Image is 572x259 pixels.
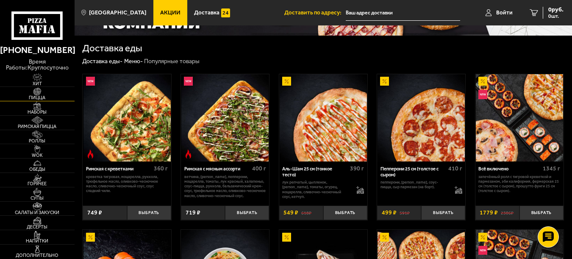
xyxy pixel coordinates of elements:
div: Аль-Шам 25 см (тонкое тесто) [282,166,348,178]
span: 749 ₽ [87,210,102,216]
a: АкционныйАль-Шам 25 см (тонкое тесто) [279,74,367,162]
img: Всё включено [476,74,563,162]
img: Акционный [380,233,389,242]
span: 0 шт. [548,14,564,19]
span: 1345 г [543,165,560,172]
span: Доставить по адресу: [284,10,346,16]
img: Пепперони 25 см (толстое с сыром) [378,74,465,162]
img: Акционный [380,77,389,86]
p: пепперони, [PERSON_NAME], соус-пицца, сыр пармезан (на борт). [380,180,449,189]
p: креветка тигровая, моцарелла, руккола, трюфельное масло, оливково-чесночное масло, сливочно-чесно... [86,174,168,193]
a: АкционныйПепперони 25 см (толстое с сыром) [377,74,465,162]
img: Острое блюдо [184,150,193,159]
button: Выбрать [323,206,367,220]
img: Акционный [282,77,291,86]
span: 719 ₽ [186,210,200,216]
img: Римская с мясным ассорти [181,74,269,162]
img: Аль-Шам 25 см (тонкое тесто) [280,74,367,162]
a: Меню- [124,58,143,65]
s: 591 ₽ [400,210,410,216]
img: Новинка [478,246,487,255]
img: Острое блюдо [86,150,95,159]
a: Доставка еды- [82,58,122,65]
div: Всё включено [478,166,541,172]
span: Доставка [194,10,219,16]
span: 549 ₽ [283,210,298,216]
span: 390 г [350,165,364,172]
button: Выбрать [519,206,564,220]
div: Римская с мясным ассорти [184,166,250,172]
button: Выбрать [421,206,465,220]
span: 1779 ₽ [480,210,498,216]
span: 410 г [448,165,462,172]
span: Акции [160,10,180,16]
h1: Доставка еды [82,44,142,53]
p: ветчина, [PERSON_NAME], пепперони, моцарелла, томаты, лук красный, халапеньо, соус-пицца, руккола... [184,174,266,198]
s: 618 ₽ [301,210,311,216]
img: 15daf4d41897b9f0e9f617042186c801.svg [221,8,230,17]
button: Выбрать [225,206,269,220]
img: Акционный [86,233,95,242]
a: АкционныйНовинкаВсё включено [475,74,564,162]
img: Римская с креветками [83,74,171,162]
span: 499 ₽ [382,210,397,216]
span: Войти [496,10,513,16]
div: Пепперони 25 см (толстое с сыром) [380,166,446,178]
span: 0 руб. [548,7,564,13]
span: 360 г [154,165,168,172]
input: Ваш адрес доставки [346,5,460,21]
button: Выбрать [127,206,171,220]
div: Популярные товары [144,58,200,65]
span: 400 г [252,165,266,172]
a: НовинкаОстрое блюдоРимская с креветками [83,74,171,162]
s: 2306 ₽ [501,210,514,216]
img: Новинка [478,90,487,99]
a: НовинкаОстрое блюдоРимская с мясным ассорти [181,74,269,162]
p: Запечённый ролл с тигровой креветкой и пармезаном, Эби Калифорния, Фермерская 25 см (толстое с сы... [478,174,560,193]
div: Римская с креветками [86,166,152,172]
span: [GEOGRAPHIC_DATA] [89,10,146,16]
p: лук репчатый, цыпленок, [PERSON_NAME], томаты, огурец, моцарелла, сливочно-чесночный соус, кетчуп. [282,180,350,199]
img: Акционный [478,233,487,242]
img: Новинка [86,77,95,86]
img: Новинка [184,77,193,86]
img: Акционный [478,77,487,86]
img: Акционный [282,233,291,242]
